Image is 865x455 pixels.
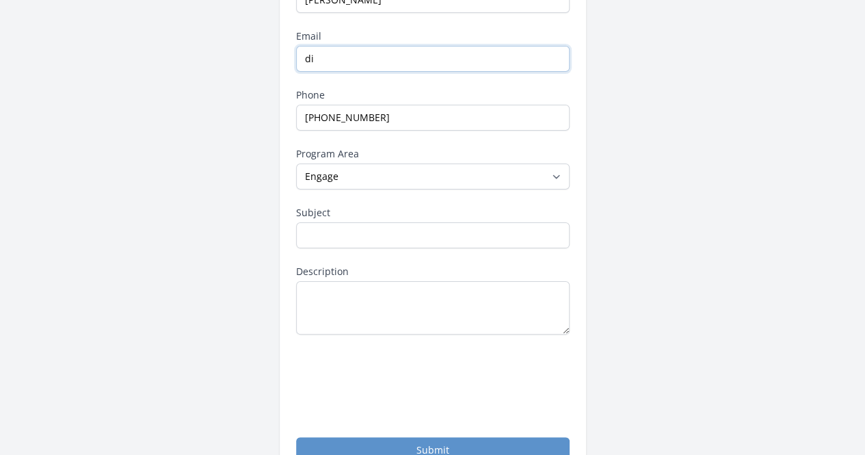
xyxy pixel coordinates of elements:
iframe: reCAPTCHA [296,351,504,404]
label: Subject [296,206,570,220]
select: Program Area [296,164,570,190]
label: Program Area [296,147,570,161]
label: Description [296,265,570,278]
label: Phone [296,88,570,102]
label: Email [296,29,570,43]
